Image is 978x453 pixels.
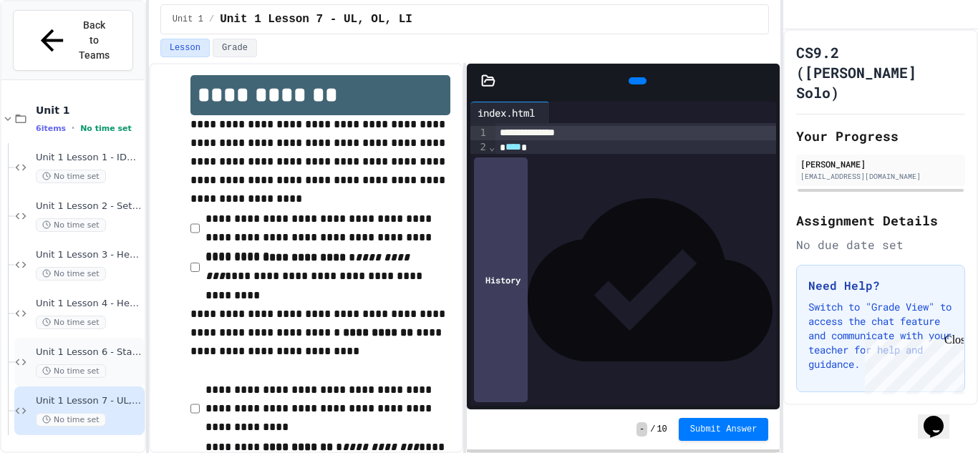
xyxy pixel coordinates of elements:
[6,6,99,91] div: Chat with us now!Close
[220,11,412,28] span: Unit 1 Lesson 7 - UL, OL, LI
[470,105,542,120] div: index.html
[636,422,647,437] span: -
[36,170,106,183] span: No time set
[72,122,74,134] span: •
[679,418,769,441] button: Submit Answer
[918,396,964,439] iframe: chat widget
[796,42,965,102] h1: CS9.2 ([PERSON_NAME] Solo)
[470,102,550,123] div: index.html
[796,236,965,253] div: No due date set
[808,300,953,371] p: Switch to "Grade View" to access the chat feature and communicate with your teacher for help and ...
[36,346,142,359] span: Unit 1 Lesson 6 - Station Activity
[474,157,528,402] div: History
[80,124,132,133] span: No time set
[160,39,210,57] button: Lesson
[657,424,667,435] span: 10
[36,395,142,407] span: Unit 1 Lesson 7 - UL, OL, LI
[488,141,495,152] span: Fold line
[859,333,964,394] iframe: chat widget
[796,126,965,146] h2: Your Progress
[213,39,257,57] button: Grade
[800,157,961,170] div: [PERSON_NAME]
[36,413,106,427] span: No time set
[36,267,106,281] span: No time set
[690,424,757,435] span: Submit Answer
[13,10,133,71] button: Back to Teams
[77,18,111,63] span: Back to Teams
[36,364,106,378] span: No time set
[650,424,655,435] span: /
[800,171,961,182] div: [EMAIL_ADDRESS][DOMAIN_NAME]
[36,218,106,232] span: No time set
[36,200,142,213] span: Unit 1 Lesson 2 - Setting Up HTML Doc
[209,14,214,25] span: /
[36,316,106,329] span: No time set
[36,104,142,117] span: Unit 1
[808,277,953,294] h3: Need Help?
[36,249,142,261] span: Unit 1 Lesson 3 - Headers and Paragraph tags
[470,140,488,155] div: 2
[796,210,965,230] h2: Assignment Details
[470,126,488,140] div: 1
[36,124,66,133] span: 6 items
[36,298,142,310] span: Unit 1 Lesson 4 - Headlines Lab
[173,14,203,25] span: Unit 1
[36,152,142,164] span: Unit 1 Lesson 1 - IDE Interaction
